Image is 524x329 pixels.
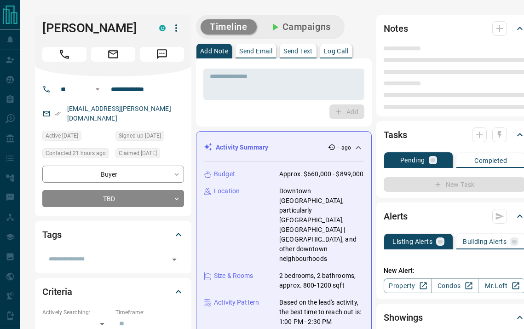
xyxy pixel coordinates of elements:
h2: Showings [384,310,423,325]
p: -- ago [337,144,351,152]
a: Property [384,278,431,293]
p: Actively Searching: [42,308,111,317]
p: Listing Alerts [392,238,432,245]
span: Call [42,47,86,62]
div: Buyer [42,166,184,183]
p: Send Text [283,48,313,54]
button: Open [92,84,103,95]
div: Tue Aug 12 2025 [42,148,111,161]
div: TBD [42,190,184,207]
h2: Notes [384,21,408,36]
p: Add Note [200,48,228,54]
p: 2 bedrooms, 2 bathrooms, approx. 800-1200 sqft [279,271,364,290]
div: Criteria [42,281,184,303]
span: Email [91,47,135,62]
p: Send Email [239,48,272,54]
p: Completed [474,157,507,164]
div: Sun Mar 30 2025 [115,148,184,161]
span: Claimed [DATE] [119,149,157,158]
button: Campaigns [260,19,340,35]
p: Building Alerts [463,238,507,245]
p: Activity Summary [216,143,268,152]
p: Location [214,186,240,196]
p: Activity Pattern [214,298,259,307]
span: Message [140,47,184,62]
h1: [PERSON_NAME] [42,21,145,35]
p: Downtown [GEOGRAPHIC_DATA], particularly [GEOGRAPHIC_DATA], [GEOGRAPHIC_DATA] | [GEOGRAPHIC_DATA]... [279,186,364,264]
svg: Email Verified [54,110,61,117]
h2: Criteria [42,284,72,299]
div: condos.ca [159,25,166,31]
button: Open [168,253,181,266]
p: Budget [214,169,235,179]
p: Log Call [324,48,348,54]
div: Activity Summary-- ago [204,139,364,156]
h2: Tasks [384,127,407,142]
span: Signed up [DATE] [119,131,161,140]
h2: Tags [42,227,61,242]
p: Based on the lead's activity, the best time to reach out is: 1:00 PM - 2:30 PM [279,298,364,327]
div: Sat Nov 21 2020 [115,131,184,144]
a: [EMAIL_ADDRESS][PERSON_NAME][DOMAIN_NAME] [67,105,171,122]
a: Condos [431,278,478,293]
div: Mon Jul 07 2025 [42,131,111,144]
span: Active [DATE] [46,131,78,140]
button: Timeline [201,19,257,35]
p: Approx. $660,000 - $899,000 [279,169,364,179]
p: Timeframe: [115,308,184,317]
p: Size & Rooms [214,271,253,281]
h2: Alerts [384,209,408,224]
p: Pending [400,157,425,163]
span: Contacted 21 hours ago [46,149,106,158]
div: Tags [42,224,184,246]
